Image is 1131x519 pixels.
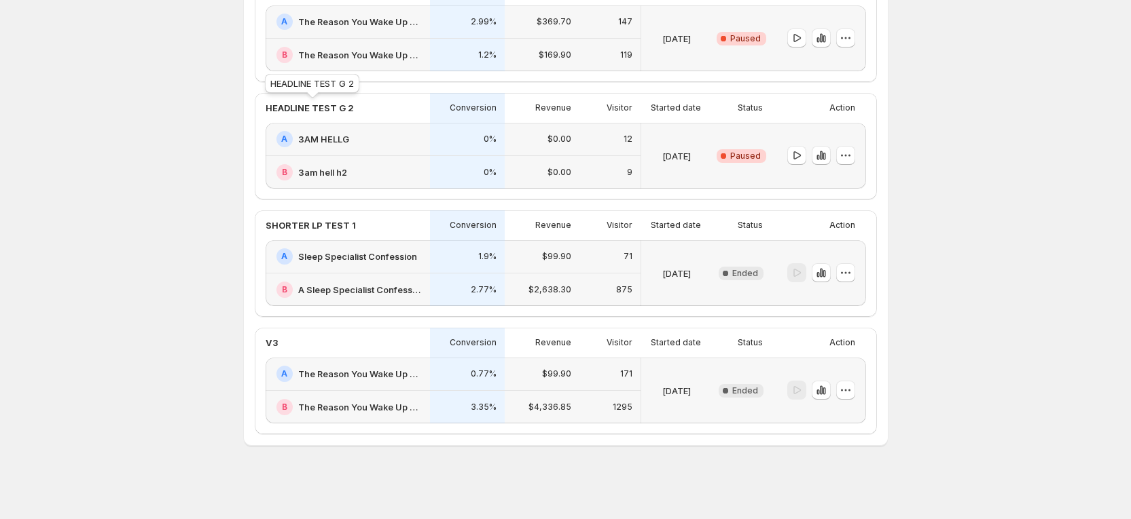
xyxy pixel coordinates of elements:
h2: 3am hell h2 [298,166,347,179]
p: [DATE] [662,384,691,398]
p: Conversion [450,337,497,348]
p: $4,336.85 [528,402,571,412]
p: Action [829,220,855,231]
p: Action [829,337,855,348]
p: 875 [616,284,632,295]
p: Conversion [450,102,497,113]
p: 0% [484,134,497,145]
h2: The Reason You Wake Up at 3AM w [298,367,422,381]
h2: 3AM HELLG [298,132,349,146]
p: 1295 [613,402,632,412]
p: Visitor [607,337,632,348]
h2: A [281,134,287,145]
p: Status [738,337,763,348]
h2: B [282,50,287,60]
p: V3 [266,336,278,349]
p: 2.77% [471,284,497,295]
p: Revenue [535,220,571,231]
p: $0.00 [547,167,571,178]
p: Status [738,102,763,113]
p: 0.77% [471,368,497,379]
p: [DATE] [662,267,691,280]
h2: Sleep Specialist Confession [298,250,417,263]
p: HEADLINE TEST G 2 [266,101,354,115]
p: $99.90 [542,251,571,262]
p: Started date [651,102,701,113]
p: 171 [620,368,632,379]
h2: The Reason You Wake Up at 3AM v3.1 [298,48,422,62]
h2: A Sleep Specialist Confession [298,283,422,296]
p: [DATE] [662,149,691,163]
p: [DATE] [662,32,691,45]
h2: The Reason You Wake Up at 3AM v3 [298,400,422,414]
p: Status [738,220,763,231]
h2: B [282,402,287,412]
p: $169.90 [539,50,571,60]
span: Ended [732,385,758,396]
h2: B [282,167,287,178]
p: Started date [651,220,701,231]
p: 0% [484,167,497,178]
h2: A [281,251,287,262]
p: Visitor [607,220,632,231]
p: 12 [624,134,632,145]
span: Paused [730,151,761,161]
h2: B [282,284,287,295]
span: Ended [732,268,758,279]
span: Paused [730,33,761,44]
p: 2.99% [471,16,497,27]
p: 147 [618,16,632,27]
h2: The Reason You Wake Up at 3AM v3 [298,15,422,28]
p: Revenue [535,102,571,113]
p: Revenue [535,337,571,348]
p: Visitor [607,102,632,113]
p: 71 [624,251,632,262]
p: 9 [627,167,632,178]
h2: A [281,16,287,27]
p: 1.9% [478,251,497,262]
p: $2,638.30 [528,284,571,295]
p: $369.70 [537,16,571,27]
p: Started date [651,337,701,348]
p: $0.00 [547,134,571,145]
p: 1.2% [478,50,497,60]
p: Conversion [450,220,497,231]
h2: A [281,368,287,379]
p: 3.35% [471,402,497,412]
p: 119 [620,50,632,60]
p: $99.90 [542,368,571,379]
p: Action [829,102,855,113]
p: SHORTER LP TEST 1 [266,218,356,232]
